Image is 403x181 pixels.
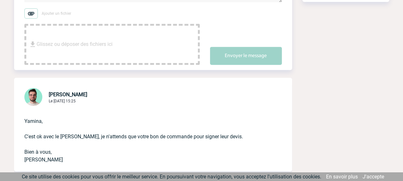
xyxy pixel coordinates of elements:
[24,107,264,164] p: Yamina, C'est ok avec le [PERSON_NAME], je n'attends que votre bon de commande pour signer leur d...
[37,28,113,60] span: Glissez ou déposer des fichiers ici
[22,174,321,180] span: Ce site utilise des cookies pour vous offrir le meilleur service. En poursuivant votre navigation...
[326,174,358,180] a: En savoir plus
[49,91,87,98] span: [PERSON_NAME]
[24,88,42,106] img: 121547-2.png
[49,99,76,103] span: Le [DATE] 15:25
[363,174,384,180] a: J'accepte
[29,40,37,48] img: file_download.svg
[210,47,282,65] button: Envoyer le message
[42,11,71,16] span: Ajouter un fichier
